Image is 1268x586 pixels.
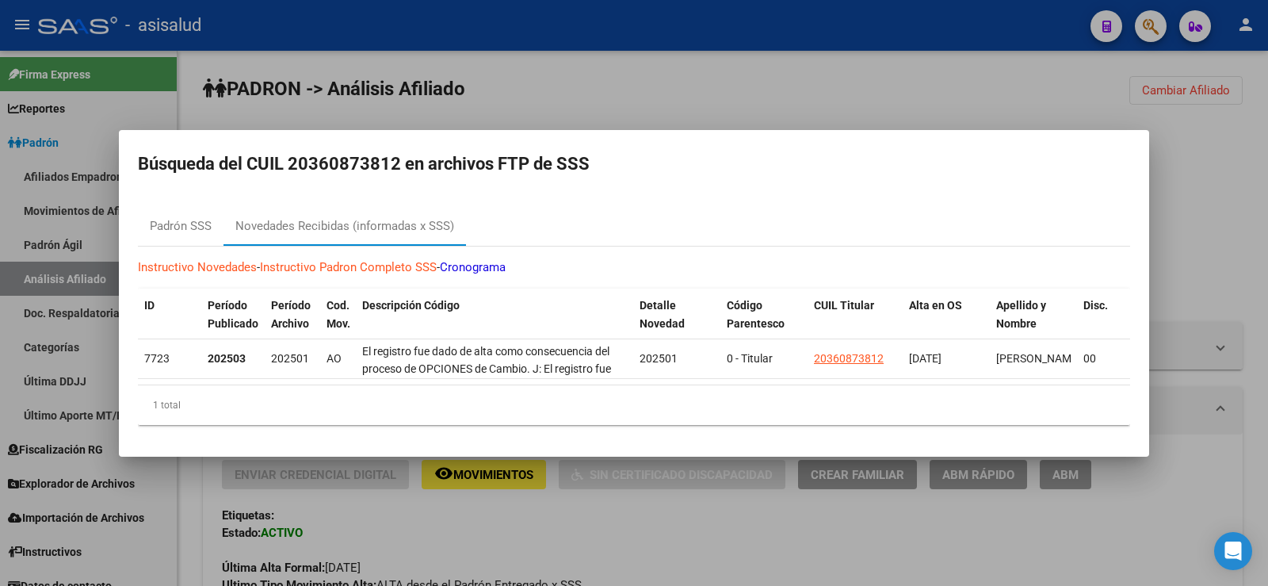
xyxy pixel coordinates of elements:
p: - - [138,259,1130,277]
datatable-header-cell: ID [138,289,201,358]
datatable-header-cell: Período Publicado [201,289,265,358]
span: [DATE] [909,352,941,365]
span: ID [144,299,155,312]
datatable-header-cell: Cierre presentación [1125,289,1212,358]
span: AO [327,352,342,365]
span: Cod. Mov. [327,299,350,330]
datatable-header-cell: Cod. Mov. [320,289,356,358]
a: Instructivo Novedades [138,260,257,274]
datatable-header-cell: Descripción Código [356,289,633,358]
h2: Búsqueda del CUIL 20360873812 en archivos FTP de SSS [138,149,1130,179]
span: Disc. [1083,299,1108,312]
datatable-header-cell: Alta en OS [903,289,990,358]
strong: 202503 [208,352,246,365]
div: 00 [1083,350,1118,368]
span: CUIL Titular [814,299,874,312]
a: Instructivo Padron Completo SSS [260,260,437,274]
span: El registro fue dado de alta como consecuencia del proceso de OPCIONES de Cambio. J: El registro ... [362,345,611,502]
a: Cronograma [440,260,506,274]
datatable-header-cell: Código Parentesco [720,289,808,358]
div: 1 total [138,385,1130,425]
span: 202501 [640,352,678,365]
span: Descripción Código [362,299,460,312]
span: 0 - Titular [727,352,773,365]
datatable-header-cell: Período Archivo [265,289,320,358]
span: 20360873812 [814,352,884,365]
span: Período Publicado [208,299,258,330]
span: [PERSON_NAME] [996,352,1081,365]
span: 202501 [271,352,309,365]
datatable-header-cell: Detalle Novedad [633,289,720,358]
div: Open Intercom Messenger [1214,532,1252,570]
span: Período Archivo [271,299,311,330]
div: Padrón SSS [150,217,212,236]
datatable-header-cell: Disc. [1077,289,1125,358]
span: Alta en OS [909,299,962,312]
span: Apellido y Nombre [996,299,1046,330]
span: Detalle Novedad [640,299,685,330]
div: Novedades Recibidas (informadas x SSS) [235,217,454,236]
datatable-header-cell: Apellido y Nombre [990,289,1077,358]
span: 7723 [144,352,170,365]
span: Código Parentesco [727,299,785,330]
datatable-header-cell: CUIL Titular [808,289,903,358]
